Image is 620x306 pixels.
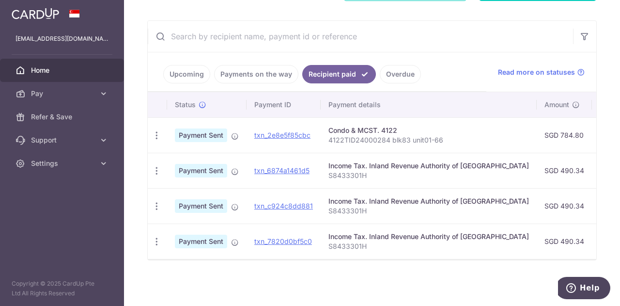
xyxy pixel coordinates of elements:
iframe: Opens a widget where you can find more information [558,277,610,301]
span: Payment Sent [175,164,227,177]
td: SGD 490.34 [537,153,592,188]
div: Income Tax. Inland Revenue Authority of [GEOGRAPHIC_DATA] [328,161,529,171]
span: Settings [31,159,95,168]
p: S8433301H [328,242,529,251]
span: Refer & Save [31,112,95,122]
span: Read more on statuses [498,67,575,77]
div: Condo & MCST. 4122 [328,126,529,135]
a: Payments on the way [214,65,298,83]
a: txn_7820d0bf5c0 [254,237,312,245]
a: txn_6874a1461d5 [254,166,310,175]
p: 4122TID24000284 blk83 unit01-66 [328,135,529,145]
th: Payment ID [247,92,321,117]
a: Recipient paid [302,65,376,83]
th: Payment details [321,92,537,117]
img: CardUp [12,8,59,19]
span: Status [175,100,196,110]
p: [EMAIL_ADDRESS][DOMAIN_NAME] [15,34,108,44]
p: S8433301H [328,171,529,180]
td: SGD 490.34 [537,224,592,259]
a: txn_c924c8dd881 [254,202,313,210]
input: Search by recipient name, payment id or reference [148,21,573,52]
td: SGD 490.34 [537,188,592,224]
div: Income Tax. Inland Revenue Authority of [GEOGRAPHIC_DATA] [328,196,529,206]
a: Read more on statuses [498,67,585,77]
span: Support [31,135,95,145]
a: Overdue [380,65,421,83]
div: Income Tax. Inland Revenue Authority of [GEOGRAPHIC_DATA] [328,232,529,242]
p: S8433301H [328,206,529,216]
span: Payment Sent [175,199,227,213]
span: Payment Sent [175,129,227,142]
a: txn_2e8e5f85cbc [254,131,310,139]
span: Pay [31,89,95,98]
span: Payment Sent [175,235,227,248]
span: Home [31,65,95,75]
span: Amount [544,100,569,110]
a: Upcoming [163,65,210,83]
td: SGD 784.80 [537,117,592,153]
